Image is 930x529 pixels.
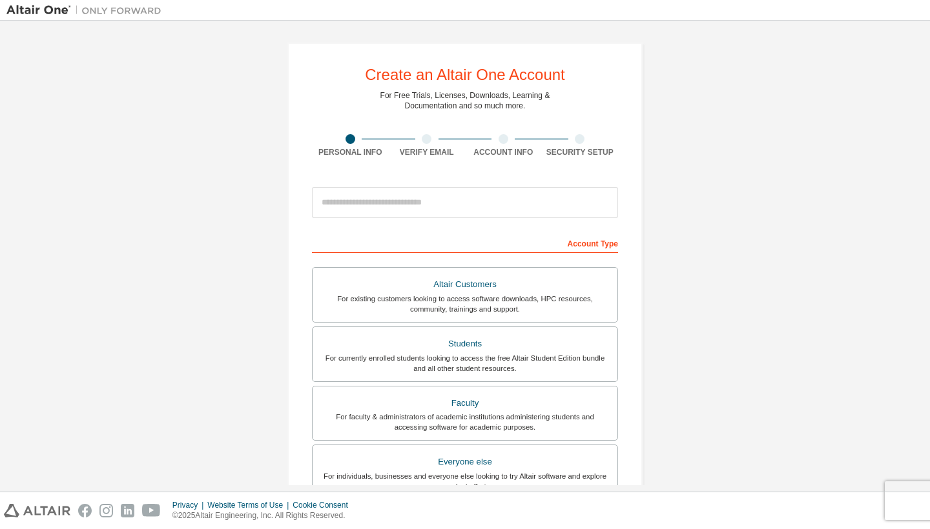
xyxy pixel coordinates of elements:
[380,90,550,111] div: For Free Trials, Licenses, Downloads, Learning & Documentation and so much more.
[312,147,389,157] div: Personal Info
[389,147,466,157] div: Verify Email
[172,500,207,510] div: Privacy
[320,294,610,314] div: For existing customers looking to access software downloads, HPC resources, community, trainings ...
[293,500,355,510] div: Cookie Consent
[465,147,542,157] div: Account Info
[142,504,161,517] img: youtube.svg
[78,504,92,517] img: facebook.svg
[207,500,293,510] div: Website Terms of Use
[542,147,619,157] div: Security Setup
[320,394,610,412] div: Faculty
[320,471,610,492] div: For individuals, businesses and everyone else looking to try Altair software and explore our prod...
[6,4,168,17] img: Altair One
[320,412,610,432] div: For faculty & administrators of academic institutions administering students and accessing softwa...
[320,353,610,374] div: For currently enrolled students looking to access the free Altair Student Edition bundle and all ...
[320,275,610,294] div: Altair Customers
[320,335,610,353] div: Students
[121,504,134,517] img: linkedin.svg
[320,453,610,471] div: Everyone else
[4,504,70,517] img: altair_logo.svg
[172,510,356,521] p: © 2025 Altair Engineering, Inc. All Rights Reserved.
[99,504,113,517] img: instagram.svg
[365,67,565,83] div: Create an Altair One Account
[312,232,618,253] div: Account Type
